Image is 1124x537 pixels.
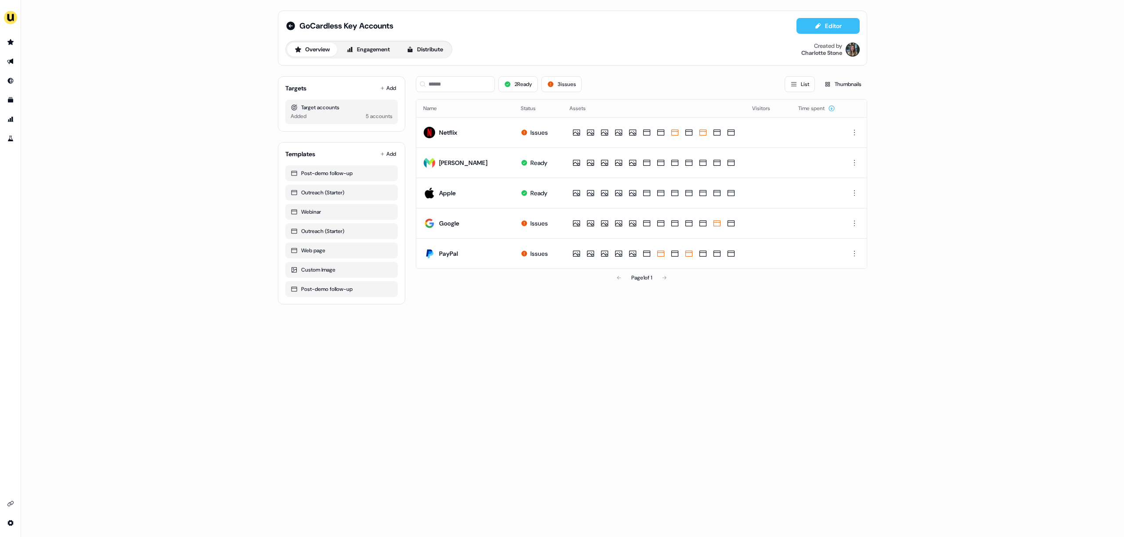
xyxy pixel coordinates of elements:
[846,43,860,57] img: Charlotte
[291,188,393,197] div: Outreach (Starter)
[399,43,450,57] button: Distribute
[814,43,842,50] div: Created by
[4,54,18,68] a: Go to outbound experience
[439,158,487,167] div: [PERSON_NAME]
[530,158,548,167] div: Ready
[4,93,18,107] a: Go to templates
[291,169,393,178] div: Post-demo follow-up
[378,82,398,94] button: Add
[439,128,457,137] div: Netflix
[291,227,393,236] div: Outreach (Starter)
[299,21,393,31] span: GoCardless Key Accounts
[291,246,393,255] div: Web page
[339,43,397,57] button: Engagement
[521,100,546,116] button: Status
[631,273,652,282] div: Page 1 of 1
[4,35,18,49] a: Go to prospects
[801,50,842,57] div: Charlotte Stone
[287,43,337,57] button: Overview
[291,103,393,112] div: Target accounts
[798,100,835,116] button: Time spent
[562,100,745,117] th: Assets
[752,100,781,116] button: Visitors
[530,189,548,197] div: Ready
[818,76,867,92] button: Thumbnails
[439,219,459,228] div: Google
[285,150,315,158] div: Templates
[4,112,18,126] a: Go to attribution
[291,208,393,216] div: Webinar
[4,74,18,88] a: Go to Inbound
[291,265,393,274] div: Custom Image
[423,100,447,116] button: Name
[291,285,393,294] div: Post-demo follow-up
[291,112,306,121] div: Added
[4,516,18,530] a: Go to integrations
[4,132,18,146] a: Go to experiments
[530,219,548,228] div: Issues
[366,112,393,121] div: 5 accounts
[796,22,860,32] a: Editor
[378,148,398,160] button: Add
[498,76,538,92] button: 2Ready
[530,128,548,137] div: Issues
[530,249,548,258] div: Issues
[541,76,582,92] button: 3issues
[439,249,458,258] div: PayPal
[785,76,815,92] button: List
[796,18,860,34] button: Editor
[285,84,306,93] div: Targets
[439,189,456,197] div: Apple
[4,497,18,511] a: Go to integrations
